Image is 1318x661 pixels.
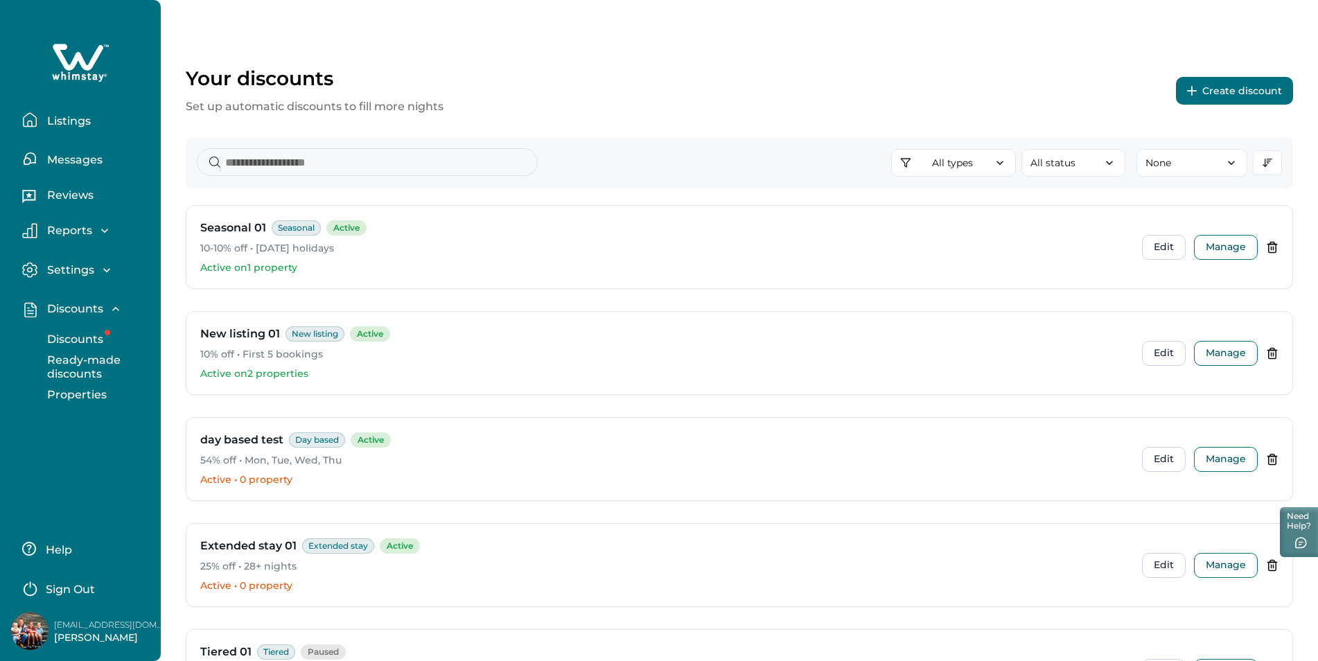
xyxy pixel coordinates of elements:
p: Listings [43,114,91,128]
button: Reports [22,223,150,238]
h3: Extended stay 01 [200,538,297,554]
button: Manage [1194,341,1258,366]
h3: Tiered 01 [200,644,252,660]
button: Reviews [22,184,150,211]
button: Create discount [1176,77,1293,105]
p: Reviews [43,188,94,202]
span: Paused [301,644,346,660]
button: Discounts [22,301,150,317]
p: [EMAIL_ADDRESS][DOMAIN_NAME] [54,618,165,632]
p: 10% off • First 5 bookings [200,348,1131,362]
button: Sign Out [22,574,145,601]
h3: day based test [200,432,283,448]
span: Active [326,220,367,236]
button: Settings [22,262,150,278]
p: 54% off • Mon, Tue, Wed, Thu [200,454,1131,468]
p: Discounts [43,333,103,346]
p: Your discounts [186,67,443,90]
h3: Seasonal 01 [200,220,266,236]
p: Messages [43,153,103,167]
button: Manage [1194,235,1258,260]
p: Active on 2 properties [200,367,1131,381]
button: Ready-made discounts [32,353,159,381]
p: Active • 0 property [200,579,1131,593]
button: Messages [22,145,150,173]
button: Help [22,535,145,563]
p: 10-10% off • [DATE] holidays [200,242,1131,256]
button: Properties [32,381,159,409]
button: Edit [1142,447,1186,472]
button: Edit [1142,341,1186,366]
p: Sign Out [46,583,95,597]
button: Listings [22,106,150,134]
p: Discounts [43,302,103,316]
span: Extended stay [302,538,374,554]
img: Whimstay Host [11,612,49,650]
span: New listing [285,326,344,342]
p: Help [42,543,72,557]
span: Day based [289,432,345,448]
p: Reports [43,224,92,238]
span: Active [351,432,391,448]
button: Manage [1194,447,1258,472]
button: Discounts [32,326,159,353]
span: Active [350,326,390,342]
p: Properties [43,388,107,402]
p: Settings [43,263,94,277]
button: Manage [1194,553,1258,578]
span: Active [380,538,420,554]
p: [PERSON_NAME] [54,631,165,645]
h3: New listing 01 [200,326,280,342]
p: Ready-made discounts [43,353,159,380]
div: Discounts [22,326,150,409]
p: Active • 0 property [200,473,1131,487]
span: Seasonal [272,220,321,236]
span: Tiered [257,644,295,660]
p: Set up automatic discounts to fill more nights [186,98,443,115]
button: Edit [1142,553,1186,578]
p: Active on 1 property [200,261,1131,275]
p: 25% off • 28+ nights [200,560,1131,574]
button: Edit [1142,235,1186,260]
